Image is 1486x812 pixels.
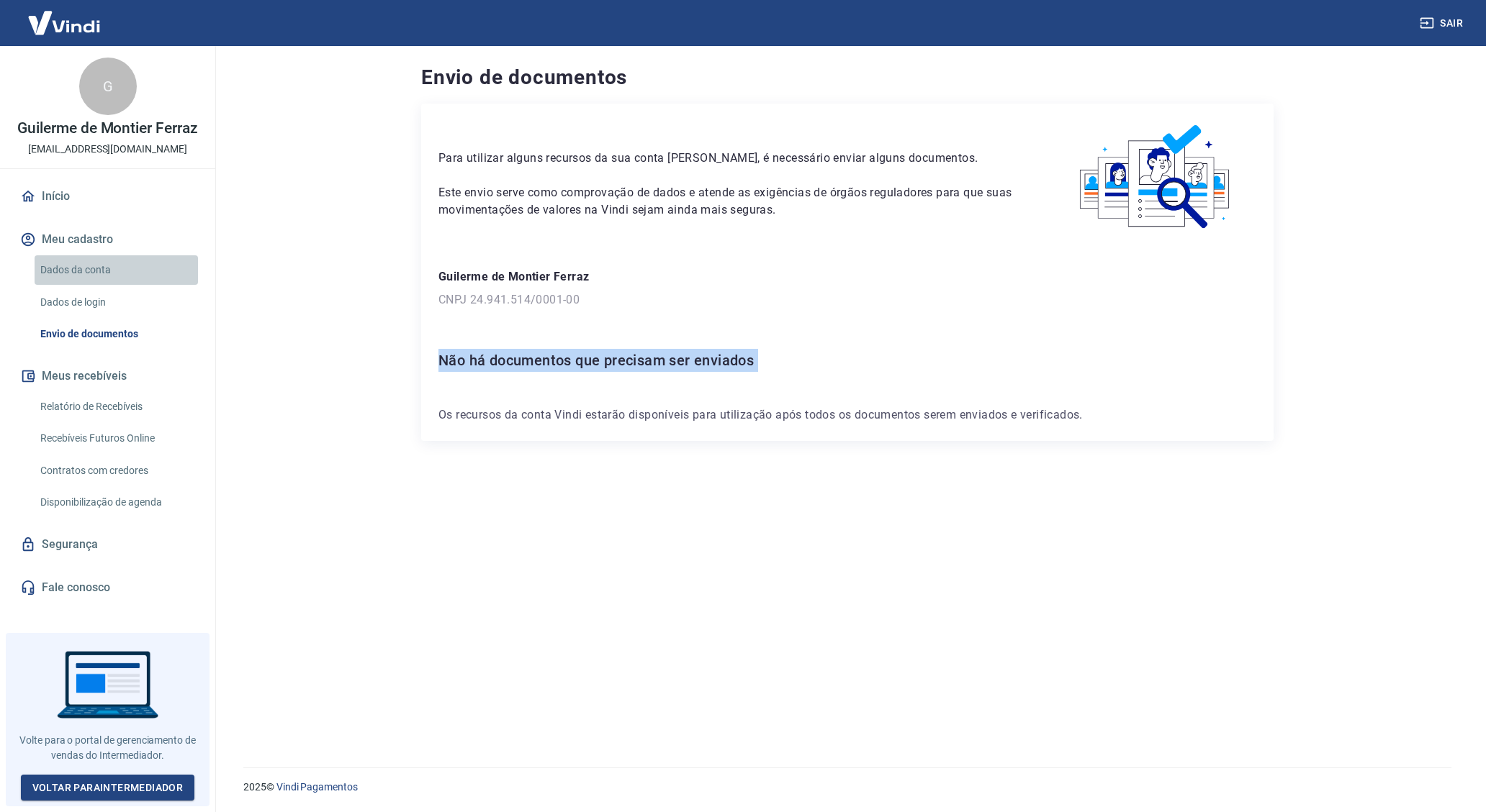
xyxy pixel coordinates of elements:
[1055,121,1256,234] img: waiting_documents.41d9841a9773e5fdf392cede4d13b617.svg
[17,224,198,255] button: Meu cadastro
[276,781,358,793] a: Vindi Pagamentos
[1417,10,1469,37] button: Sair
[17,529,198,560] a: Segurança
[438,184,1021,219] p: Este envio serve como comprovação de dados e atende as exigências de órgãos reguladores para que ...
[243,780,1451,795] p: 2025 ©
[438,150,1021,167] p: Para utilizar alguns recursos da sua conta [PERSON_NAME], é necessário enviar alguns documentos.
[35,255,198,285] a: Dados da conta
[35,424,198,453] a: Recebíveis Futuros Online
[17,181,198,212] a: Início
[17,360,198,392] button: Meus recebíveis
[17,121,198,136] p: Guilerme de Montier Ferraz
[35,288,198,317] a: Dados de login
[421,63,1274,92] h4: Envio de documentos
[438,349,1256,372] h6: Não há documentos que precisam ser enviados
[35,392,198,421] a: Relatório de Recebíveis
[79,58,137,115] div: G
[438,291,1256,309] p: CNPJ 24.941.514/0001-00
[438,268,1256,286] p: Guilerme de Montier Ferraz
[35,319,198,349] a: Envio de documentos
[28,142,187,157] p: [EMAIL_ADDRESS][DOMAIN_NAME]
[17,572,198,603] a: Fale conosco
[21,775,195,801] a: Voltar paraIntermediador
[17,1,111,45] img: Vindi
[35,488,198,517] a: Disponibilização de agenda
[35,456,198,485] a: Contratos com credores
[438,406,1256,424] p: Os recursos da conta Vindi estarão disponíveis para utilização após todos os documentos serem env...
